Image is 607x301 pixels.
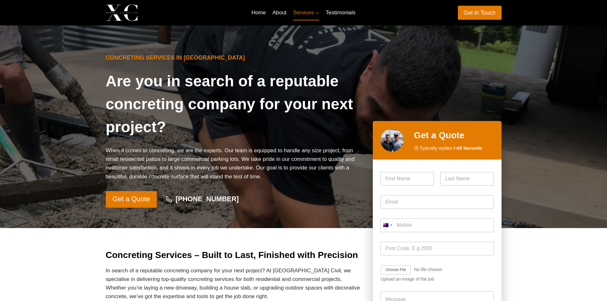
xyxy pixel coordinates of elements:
a: Xenos Civil [106,4,188,21]
img: Xenos Civil [106,4,138,21]
a: Services [290,5,323,20]
button: Selected country [380,219,394,232]
a: Home [248,5,269,20]
a: Get a Quote [106,191,157,208]
input: Mobile [380,219,494,232]
nav: Primary Navigation [248,5,359,20]
a: About [269,5,290,20]
a: Testimonials [322,5,359,20]
h1: Are you in search of a reputable concreting company for your next project? [106,70,363,139]
input: Post Code: E.g 2000 [380,242,494,255]
h6: Concreting Services in [GEOGRAPHIC_DATA] [106,54,363,62]
p: Xenos Civil [143,8,188,18]
input: Email [380,195,494,209]
input: First Name [380,172,434,186]
a: [PHONE_NUMBER] [159,192,245,207]
div: Upload an Image of the job [380,276,494,282]
strong: 45 Seconds [457,146,482,151]
h2: Get a Quote [414,129,494,142]
span: Get a Quote [112,194,150,205]
p: In search of a reputable concreting company for your next project? At [GEOGRAPHIC_DATA] Civil, we... [106,266,363,301]
p: When it comes to concreting, we are the experts. Our team is equipped to handle any size project,... [106,146,363,181]
strong: [PHONE_NUMBER] [176,195,239,203]
a: Get in Touch [458,6,502,19]
span: Typically replies in [420,145,482,152]
h2: Concreting Services – Built to Last, Finished with Precision [106,248,363,262]
input: Last Name [440,172,494,186]
span: Services [293,8,319,17]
